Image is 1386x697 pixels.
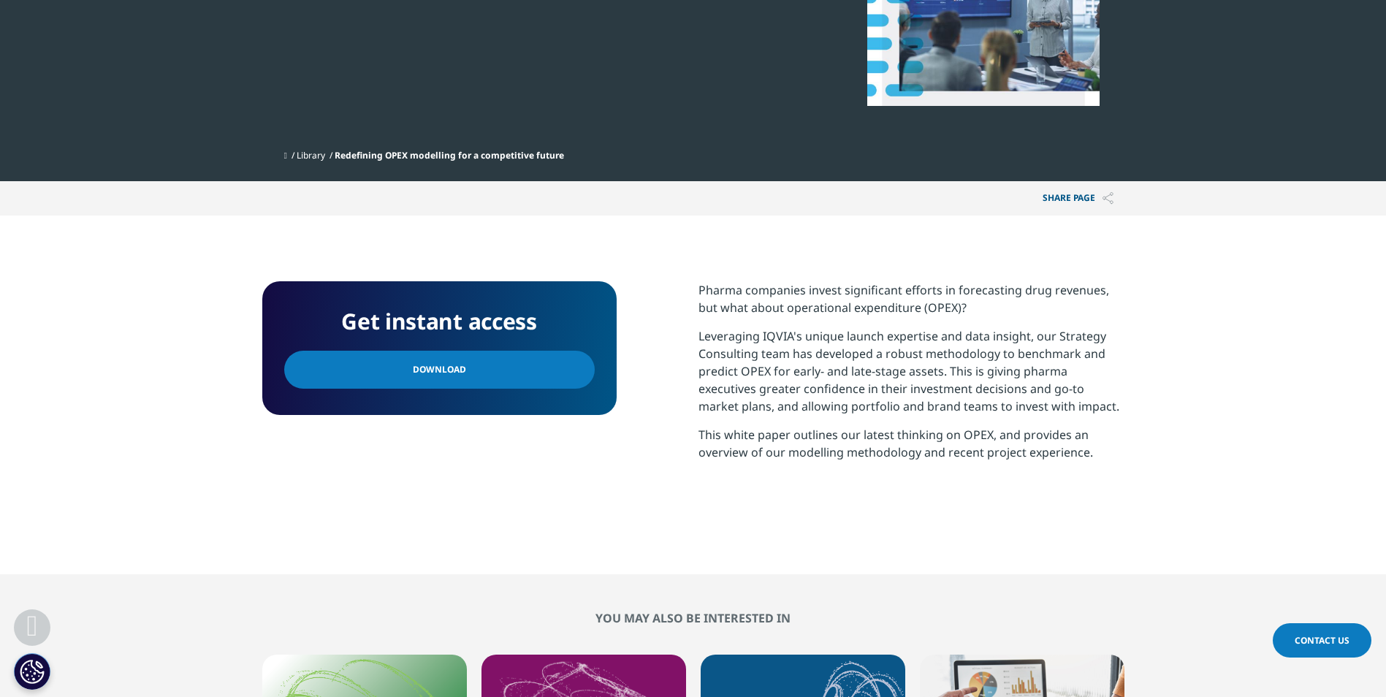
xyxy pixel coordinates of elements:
h4: Get instant access [284,303,595,340]
a: Contact Us [1273,623,1371,658]
p: Leveraging IQVIA's unique launch expertise and data insight, our Strategy Consulting team has dev... [698,327,1124,426]
button: Cookies Settings [14,653,50,690]
p: This white paper outlines our latest thinking on OPEX, and provides an overview of our modelling ... [698,426,1124,472]
p: Pharma companies invest significant efforts in forecasting drug revenues, but what about operatio... [698,281,1124,327]
a: Library [297,149,325,161]
span: Contact Us [1295,634,1349,647]
img: Share PAGE [1103,192,1113,205]
h2: You may also be interested in [262,611,1124,625]
p: Share PAGE [1032,181,1124,216]
a: Download [284,351,595,389]
button: Share PAGEShare PAGE [1032,181,1124,216]
span: Download [413,362,466,378]
span: Redefining OPEX modelling for a competitive future [335,149,564,161]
